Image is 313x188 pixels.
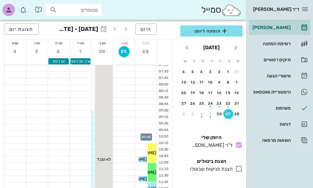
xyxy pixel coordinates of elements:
div: 09:00 [157,108,170,113]
div: 07:15 [157,63,170,68]
button: 3 [206,67,216,77]
div: היסטוריית וואטסאפ [251,90,291,94]
div: 3 [206,70,216,74]
button: 21 [232,98,242,108]
button: 4 [179,109,189,119]
div: 09:15 [157,115,170,120]
span: 28 [140,49,151,54]
div: משימות [251,106,291,111]
div: 15 [223,91,233,95]
a: דוחות [249,117,311,132]
button: חודש שעבר [230,42,241,53]
button: 9 [214,77,224,87]
span: יום כיפור [52,59,65,63]
th: ה׳ [199,56,207,66]
div: 08:00 [157,82,170,87]
div: 10:00 [157,134,170,139]
div: ד"ר [PERSON_NAME] [189,142,233,149]
span: 30 [97,49,108,54]
div: יום ד׳ [70,40,91,46]
span: ערב יום כיפור [70,59,91,63]
button: 1 [223,67,233,77]
th: א׳ [234,56,242,66]
span: היום [141,26,151,32]
button: 8 [223,77,233,87]
div: סמייל [201,3,241,17]
button: 3 [188,109,198,119]
div: 16 [214,91,224,95]
h4: היומן שלי [180,134,243,141]
div: 11:30 [157,173,170,178]
th: ד׳ [207,56,215,66]
button: 4 [10,46,21,57]
th: ב׳ [225,56,233,66]
span: ד״ר [PERSON_NAME] [253,7,299,12]
span: 1 [75,49,86,54]
button: תצוגת יום [4,24,39,35]
div: 4 [179,112,189,116]
button: 29 [223,109,233,119]
div: 12 [188,80,198,85]
div: 25 [197,101,207,106]
div: 5 [188,70,198,74]
div: 7 [232,80,242,85]
button: 30 [97,46,108,57]
div: 14 [232,91,242,95]
button: 1 [75,46,86,57]
div: 08:30 [157,95,170,100]
div: 19 [188,91,198,95]
div: יום ו׳ [26,40,47,46]
a: רשימת המתנה [249,36,311,51]
div: 10:45 [157,154,170,159]
div: 10:30 [157,147,170,152]
h3: [DATE] - [DATE] [58,24,98,36]
th: ו׳ [190,56,198,66]
a: היסטוריית וואטסאפ [249,85,311,99]
div: 09:45 [157,128,170,133]
div: 07:45 [157,76,170,81]
div: 08:45 [157,102,170,107]
button: [DATE] [201,42,222,54]
button: 3 [31,46,42,57]
button: 22 [223,98,233,108]
div: תיקים רפואיים [251,57,291,62]
span: תצוגת יום [9,26,34,32]
div: 28 [232,112,242,116]
button: 15 [223,88,233,98]
span: 4 [10,49,21,54]
button: 29 [118,46,130,57]
div: 2 [214,70,224,74]
div: אישורי הגעה [251,73,291,78]
span: לא עובד [97,157,111,162]
button: 16 [214,88,224,98]
a: משימות [249,101,311,116]
div: 26 [188,101,198,106]
div: הוצאות מרפאה [251,138,291,143]
button: 30 [214,109,224,119]
button: 31 [232,67,242,77]
div: 09:30 [157,121,170,126]
a: תיקים רפואיים [249,52,311,67]
button: 28 [140,46,151,57]
div: שבת [4,40,26,46]
div: רשימת המתנה [251,41,291,46]
button: 23 [214,98,224,108]
div: 22 [223,101,233,106]
button: 2 [197,109,207,119]
div: 11 [197,80,207,85]
div: 11:45 [157,180,170,185]
button: 19 [188,88,198,98]
div: 29 [223,112,233,116]
button: 1 [206,109,216,119]
button: חודש הבא [181,42,193,53]
button: 7 [232,77,242,87]
button: 13 [179,77,189,87]
span: הוספה ליומן [185,27,238,35]
div: 1 [223,70,233,74]
div: 9 [214,80,224,85]
button: 18 [197,88,207,98]
div: 10:15 [157,141,170,146]
button: 26 [188,98,198,108]
th: ג׳ [216,56,224,66]
span: 29 [119,49,129,54]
